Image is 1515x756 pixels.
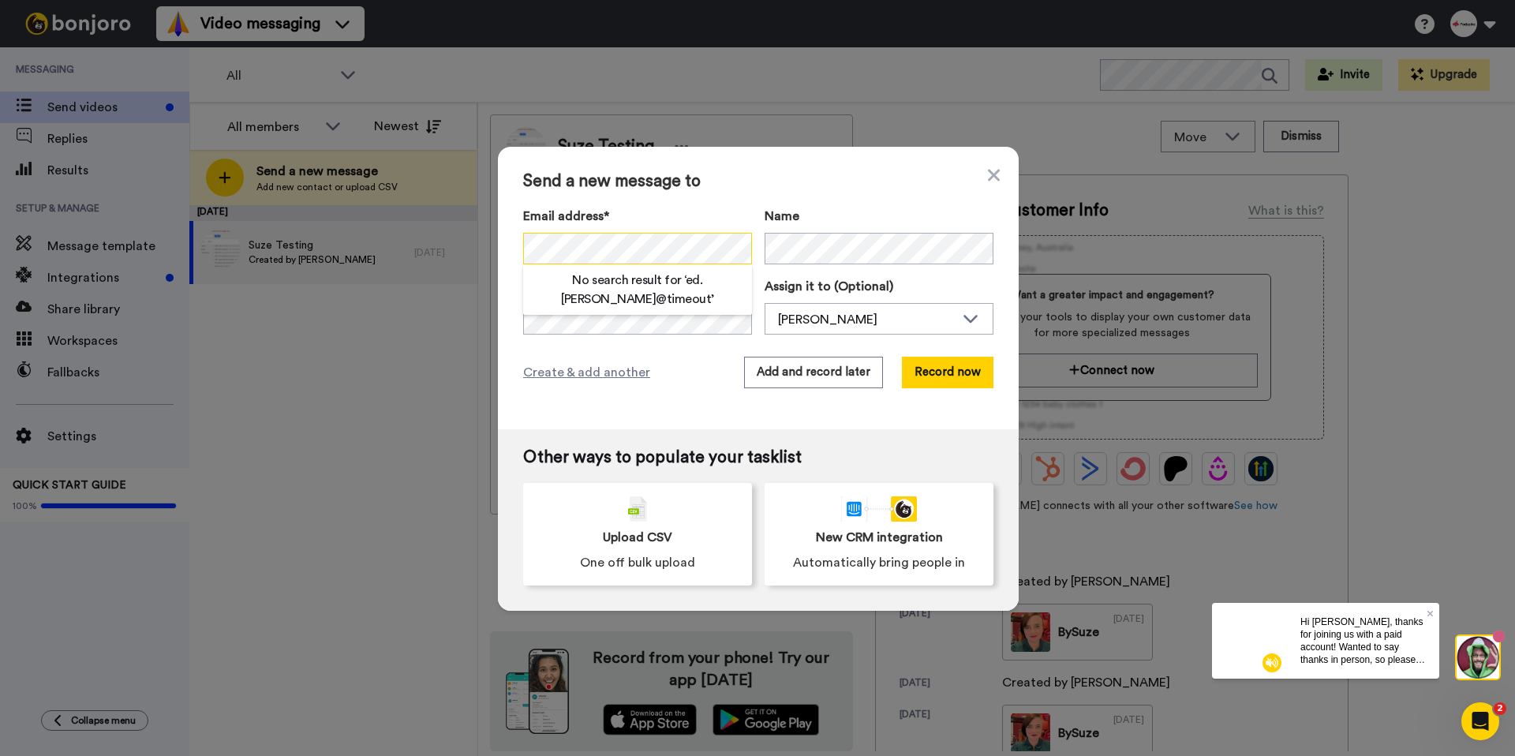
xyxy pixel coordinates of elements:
div: [PERSON_NAME] [778,310,955,329]
label: Email address* [523,207,752,226]
span: Hi [PERSON_NAME], thanks for joining us with a paid account! Wanted to say thanks in person, so p... [88,13,213,125]
h2: No search result for ‘ ed.[PERSON_NAME]@timeout ’ [523,271,752,309]
button: Record now [902,357,993,388]
iframe: Intercom live chat [1461,702,1499,740]
button: Add and record later [744,357,883,388]
span: 2 [1494,702,1506,715]
label: Assign it to (Optional) [765,277,993,296]
span: Name [765,207,799,226]
span: Automatically bring people in [793,553,965,572]
div: animation [841,496,917,522]
span: Upload CSV [603,528,672,547]
img: 3183ab3e-59ed-45f6-af1c-10226f767056-1659068401.jpg [2,3,44,46]
img: mute-white.svg [50,51,69,69]
span: Send a new message to [523,172,993,191]
span: One off bulk upload [580,553,695,572]
span: Create & add another [523,363,650,382]
span: New CRM integration [816,528,943,547]
span: Other ways to populate your tasklist [523,448,993,467]
img: csv-grey.png [628,496,647,522]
